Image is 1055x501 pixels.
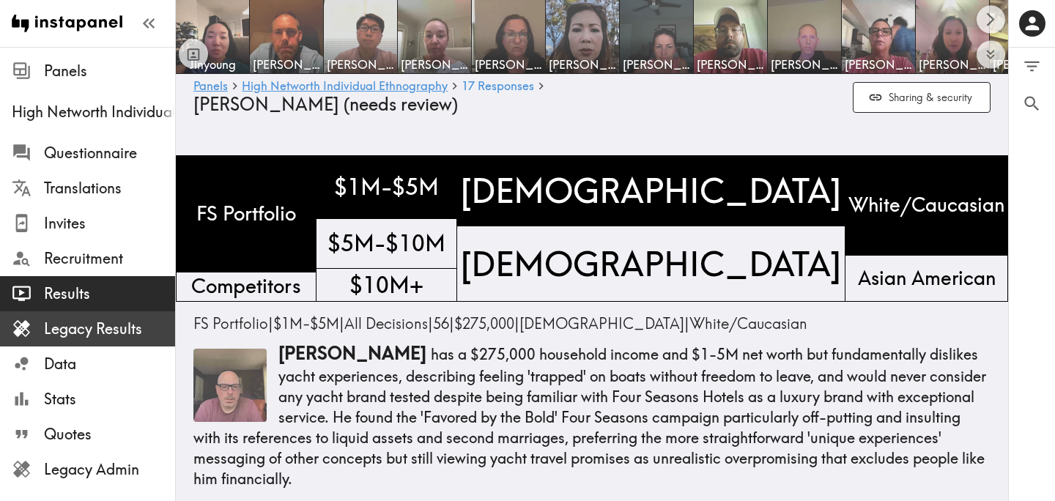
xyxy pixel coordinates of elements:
span: Quotes [44,424,175,445]
span: Panels [44,61,175,81]
span: [PERSON_NAME] [919,56,986,73]
span: Competitors [188,270,304,303]
span: Questionnaire [44,143,175,163]
span: Invites [44,213,175,234]
span: [PERSON_NAME] [771,56,838,73]
span: | [344,314,433,333]
span: White/Caucasian [845,189,1007,222]
span: [PERSON_NAME] [697,56,764,73]
span: [DEMOGRAPHIC_DATA] [519,314,684,333]
a: 17 Responses [462,80,534,94]
button: Filter Responses [1009,48,1055,85]
span: Asian American [855,262,999,295]
span: Recruitment [44,248,175,269]
span: | [519,314,689,333]
span: Search [1022,94,1042,114]
span: Translations [44,178,175,198]
img: Thumbnail [193,349,267,422]
span: | [433,314,454,333]
span: [PERSON_NAME] [253,56,320,73]
span: FS Portfolio [193,314,268,333]
button: Scroll right [977,5,1005,34]
span: $1M-$5M [273,314,339,333]
span: White/Caucasian [689,314,807,333]
span: FS Portfolio [193,197,299,231]
span: [DEMOGRAPHIC_DATA] [457,237,845,290]
span: All Decisions [344,314,428,333]
span: Legacy Results [44,319,175,339]
a: High Networth Individual Ethnography [242,80,448,94]
span: Legacy Admin [44,459,175,480]
span: High Networth Individual Ethnography [12,102,175,122]
span: | [273,314,344,333]
span: Results [44,283,175,304]
span: [PERSON_NAME] [278,342,426,364]
span: Filter Responses [1022,56,1042,76]
span: [PERSON_NAME] [549,56,616,73]
span: [PERSON_NAME] [401,56,468,73]
p: has a $275,000 household income and $1-5M net worth but fundamentally dislikes yacht experiences,... [193,341,991,489]
span: Jinyoung [179,56,246,73]
span: $10M+ [347,267,426,304]
span: 17 Responses [462,80,534,92]
span: [PERSON_NAME] [327,56,394,73]
span: $5M-$10M [325,225,448,262]
span: [PERSON_NAME] [475,56,542,73]
span: [PERSON_NAME] [623,56,690,73]
span: [PERSON_NAME] (needs review) [193,93,458,115]
span: Data [44,354,175,374]
span: | [454,314,519,333]
span: $1M-$5M [331,168,442,206]
button: Search [1009,85,1055,122]
span: [DEMOGRAPHIC_DATA] [457,164,845,217]
a: Panels [193,80,228,94]
span: 56 [433,314,449,333]
span: | [193,314,273,333]
button: Expand to show all items [977,40,1005,69]
button: Toggle between responses and questions [179,40,208,69]
button: Sharing & security [853,82,991,114]
span: [PERSON_NAME] [845,56,912,73]
span: Stats [44,389,175,409]
span: $275,000 [454,314,514,333]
